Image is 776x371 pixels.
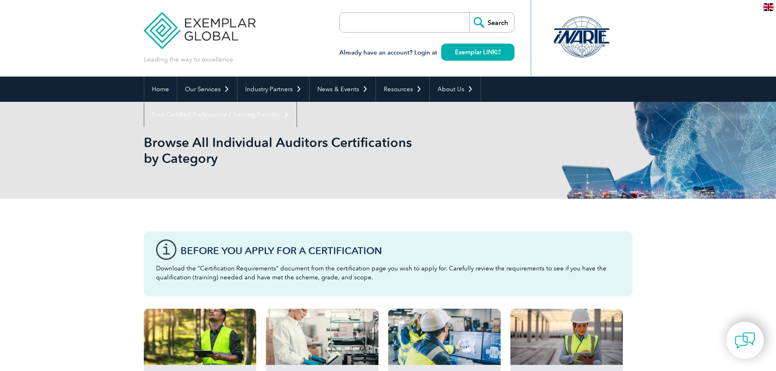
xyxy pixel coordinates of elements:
[496,50,501,54] img: open_square.png
[180,246,620,256] h3: Before You Apply For a Certification
[376,77,429,102] a: Resources
[735,330,755,351] img: contact-chat.png
[156,264,620,282] p: Download the “Certification Requirements” document from the certification page you wish to apply ...
[763,3,774,11] img: en
[144,55,233,64] p: Leading the way to excellence
[310,77,376,102] a: News & Events
[177,77,237,102] a: Our Services
[430,77,481,102] a: About Us
[339,48,514,58] h3: Already have an account? Login at
[237,77,309,102] a: Industry Partners
[144,77,177,102] a: Home
[144,102,297,127] a: Find Certified Professional / Training Provider
[144,134,457,166] h1: Browse All Individual Auditors Certifications by Category
[441,44,514,61] a: Exemplar LINK
[469,13,514,32] input: Search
